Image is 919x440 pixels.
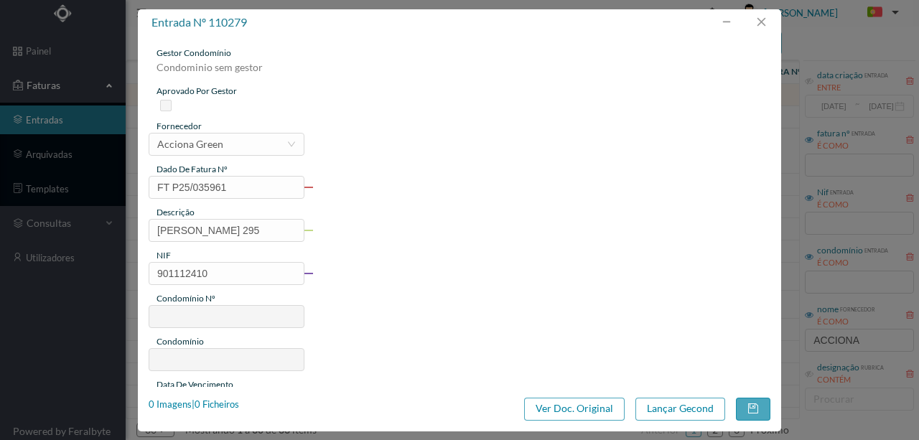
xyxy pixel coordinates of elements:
span: fornecedor [157,121,202,131]
span: aprovado por gestor [157,85,237,96]
button: Lançar Gecond [635,398,725,421]
button: PT [856,1,905,24]
span: gestor condomínio [157,47,231,58]
div: 0 Imagens | 0 Ficheiros [149,398,239,412]
div: Condominio sem gestor [149,60,304,85]
span: condomínio nº [157,293,215,304]
i: icon: down [287,140,296,149]
span: entrada nº 110279 [151,15,247,29]
button: Ver Doc. Original [524,398,625,421]
div: Acciona Green [157,134,223,155]
span: NIF [157,250,171,261]
span: condomínio [157,336,204,347]
span: dado de fatura nº [157,164,228,174]
span: data de vencimento [157,379,233,390]
span: descrição [157,207,195,217]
